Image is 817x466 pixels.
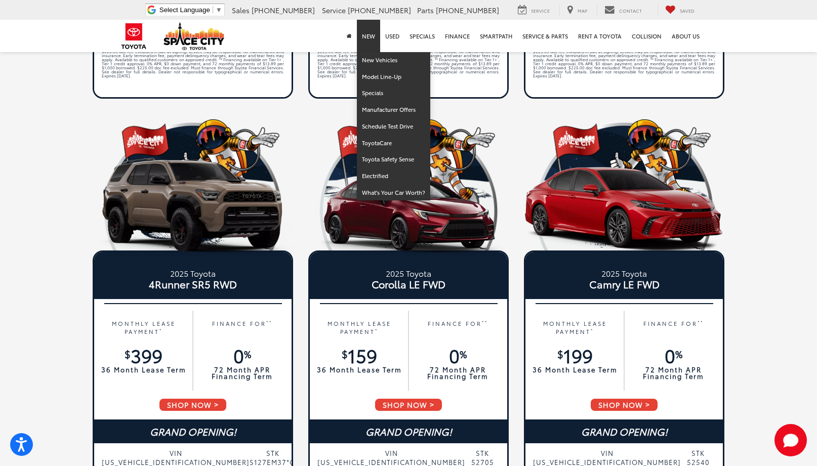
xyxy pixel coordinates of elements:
[357,118,430,135] a: Schedule Test Drive
[675,347,682,361] sup: %
[348,5,411,15] span: [PHONE_NUMBER]
[97,279,289,289] span: 4Runner SR5 RWD
[357,102,430,118] a: Manufacturer Offers
[525,419,723,443] div: GRAND OPENING!
[774,424,807,456] button: Toggle Chat Window
[440,20,475,52] a: Finance
[680,7,695,14] span: Saved
[524,114,724,250] img: 19_1749068609.png
[99,319,188,336] p: MONTHLY LEASE PAYMENT
[357,135,430,152] a: ToyotaCare
[115,20,153,53] img: Toyota
[590,398,659,412] span: SHOP NOW
[417,5,434,15] span: Parts
[528,267,720,279] small: 2025 Toyota
[233,342,251,368] span: 0
[232,5,250,15] span: Sales
[312,267,505,279] small: 2025 Toyota
[619,7,642,14] span: Contact
[158,398,227,412] span: SHOP NOW
[578,7,587,14] span: Map
[357,185,430,201] a: What's Your Car Worth?
[533,33,715,94] div: Artwork for representational purposes only. Stk# SC30F400*O. VIN [US_VEHICLE_IDENTIFICATION_NUMBE...
[342,347,348,361] sup: $
[557,347,563,361] sup: $
[530,319,619,336] p: MONTHLY LEASE PAYMENT
[102,33,284,94] div: Artwork for representational purposes only. Stk# SX046954. VIN [US_VEHICLE_IDENTIFICATION_NUMBER]...
[159,6,210,14] span: Select Language
[357,52,430,69] a: New Vehicles
[198,366,287,379] p: 72 Month APR Financing Term
[93,157,293,257] img: 25_4Runner_TRD_Pro_Mudbath_Right
[94,419,292,443] div: GRAND OPENING!
[658,5,702,16] a: My Saved Vehicles
[667,20,705,52] a: About Us
[524,157,724,257] img: 25_Camry_XSE_Red_Right
[244,347,251,361] sup: %
[342,342,377,368] span: 159
[97,267,289,279] small: 2025 Toyota
[629,366,718,379] p: 72 Month APR Financing Term
[357,20,380,52] a: New
[528,279,720,289] span: Camry LE FWD
[252,5,315,15] span: [PHONE_NUMBER]
[357,69,430,86] a: Model Line-Up
[559,5,595,16] a: Map
[312,279,505,289] span: Corolla LE FWD
[665,342,682,368] span: 0
[308,157,509,257] img: 25_Corolla_XSE_Ruby_Flare_Pearl_Right
[517,20,573,52] a: Service & Parts
[530,366,619,373] p: 36 Month Lease Term
[774,424,807,456] svg: Start Chat
[357,151,430,168] a: Toyota Safety Sense
[380,20,404,52] a: Used
[414,366,502,379] p: 72 Month APR Financing Term
[310,419,507,443] div: GRAND OPENING!
[125,347,131,361] sup: $
[597,5,649,16] a: Contact
[125,342,162,368] span: 399
[629,319,718,336] p: FINANCE FOR
[99,366,188,373] p: 36 Month Lease Term
[374,398,443,412] span: SHOP NOW
[315,366,403,373] p: 36 Month Lease Term
[198,319,287,336] p: FINANCE FOR
[436,5,499,15] span: [PHONE_NUMBER]
[308,114,509,250] img: 19_1749068609.png
[322,5,346,15] span: Service
[342,20,357,52] a: Home
[357,85,430,102] a: Specials
[475,20,517,52] a: SmartPath
[315,319,403,336] p: MONTHLY LEASE PAYMENT
[449,342,467,368] span: 0
[317,33,500,94] div: Artwork for representational purposes only. Stk# 52600. VIN [US_VEHICLE_IDENTIFICATION_NUMBER]. *...
[460,347,467,361] sup: %
[531,7,550,14] span: Service
[573,20,627,52] a: Rent a Toyota
[627,20,667,52] a: Collision
[164,22,224,50] img: Space City Toyota
[159,6,222,14] a: Select Language​
[404,20,440,52] a: Specials
[216,6,222,14] span: ▼
[357,168,430,185] a: Electrified
[510,5,557,16] a: Service
[557,342,593,368] span: 199
[93,114,293,250] img: 19_1749068609.png
[414,319,502,336] p: FINANCE FOR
